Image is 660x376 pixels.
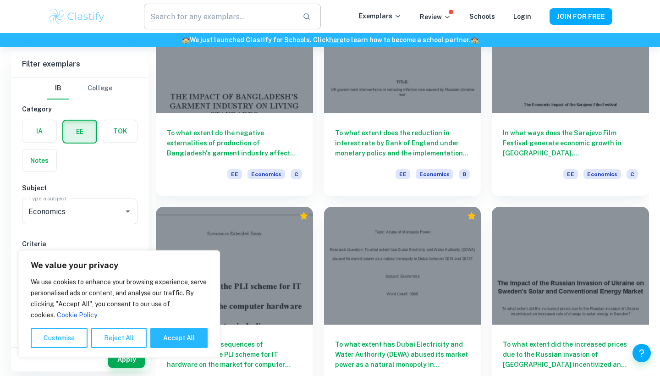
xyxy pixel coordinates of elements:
span: 🏫 [182,36,190,44]
a: Login [513,13,531,20]
button: Customise [31,328,88,348]
div: Premium [467,211,476,221]
p: Exemplars [359,11,401,21]
h6: To what extent did the increased prices due to the Russian invasion of [GEOGRAPHIC_DATA] incentiv... [503,339,638,370]
a: here [329,36,343,44]
span: Economics [583,169,621,179]
h6: To what extent has Dubai Electricity and Water Authority (DEWA) abused its market power as a natu... [335,339,470,370]
h6: To what extent does the reduction in interest rate by Bank of England under monetary policy and t... [335,128,470,158]
button: College [88,77,112,100]
h6: Filter exemplars [11,51,148,77]
span: C [291,169,302,179]
label: Type a subject [28,194,66,202]
h6: In what ways does the Sarajevo Film Festival generate economic growth in [GEOGRAPHIC_DATA], [GEOG... [503,128,638,158]
p: We value your privacy [31,260,208,271]
input: Search for any exemplars... [144,4,295,29]
span: EE [227,169,242,179]
button: EE [63,121,96,143]
a: Cookie Policy [56,311,98,319]
p: We use cookies to enhance your browsing experience, serve personalised ads or content, and analys... [31,276,208,321]
button: IB [47,77,69,100]
h6: To what extent do the negative externalities of production of Bangladesh's garment industry affec... [167,128,302,158]
div: Premium [299,211,308,221]
button: Reject All [91,328,147,348]
span: Economics [247,169,285,179]
div: Filter type choice [47,77,112,100]
button: TOK [103,120,137,142]
button: Help and Feedback [632,344,651,362]
span: EE [396,169,410,179]
h6: Category [22,104,137,114]
p: Review [420,12,451,22]
span: B [459,169,470,179]
button: Accept All [150,328,208,348]
button: Apply [108,351,145,368]
a: Schools [469,13,495,20]
button: Open [121,205,134,218]
h6: We just launched Clastify for Schools. Click to learn how to become a school partner. [2,35,658,45]
h6: Subject [22,183,137,193]
button: IA [22,120,56,142]
span: 🏫 [471,36,478,44]
div: We value your privacy [18,250,220,358]
span: EE [563,169,578,179]
h6: What are the consequences of implementing the PLI scheme for IT hardware on the market for comput... [167,339,302,370]
h6: Criteria [22,239,137,249]
button: Notes [22,149,56,171]
img: Clastify logo [48,7,106,26]
button: JOIN FOR FREE [550,8,612,25]
span: C [627,169,638,179]
span: Economics [416,169,453,179]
